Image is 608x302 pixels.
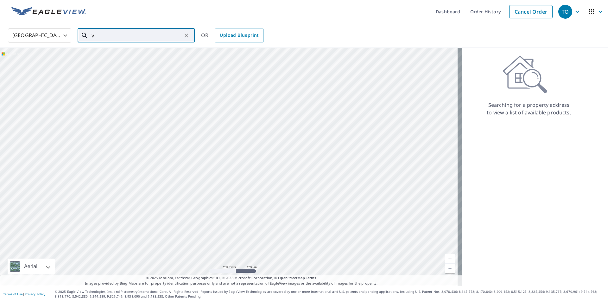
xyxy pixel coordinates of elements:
p: Searching for a property address to view a list of available products. [486,101,571,116]
a: Current Level 5, Zoom Out [445,264,455,273]
div: TO [558,5,572,19]
span: Upload Blueprint [220,31,258,39]
p: © 2025 Eagle View Technologies, Inc. and Pictometry International Corp. All Rights Reserved. Repo... [55,289,605,299]
div: [GEOGRAPHIC_DATA] [8,27,71,44]
a: Cancel Order [509,5,553,18]
a: OpenStreetMap [278,275,305,280]
div: Aerial [8,259,55,274]
div: Aerial [22,259,39,274]
a: Current Level 5, Zoom In [445,254,455,264]
a: Terms of Use [3,292,23,296]
input: Search by address or latitude-longitude [92,27,182,44]
p: | [3,292,45,296]
div: OR [201,29,264,42]
a: Upload Blueprint [215,29,263,42]
button: Clear [182,31,191,40]
a: Privacy Policy [25,292,45,296]
img: EV Logo [11,7,86,16]
a: Terms [306,275,316,280]
span: © 2025 TomTom, Earthstar Geographics SIO, © 2025 Microsoft Corporation, © [146,275,316,281]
